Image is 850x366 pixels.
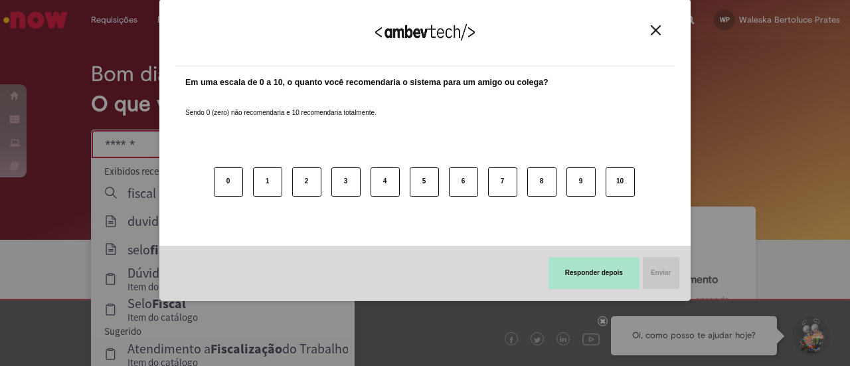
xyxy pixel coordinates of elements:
[549,257,639,289] button: Responder depois
[410,167,439,197] button: 5
[527,167,556,197] button: 8
[449,167,478,197] button: 6
[375,24,475,41] img: Logo Ambevtech
[292,167,321,197] button: 2
[371,167,400,197] button: 4
[647,25,665,36] button: Close
[253,167,282,197] button: 1
[185,76,549,89] label: Em uma escala de 0 a 10, o quanto você recomendaria o sistema para um amigo ou colega?
[331,167,361,197] button: 3
[488,167,517,197] button: 7
[185,92,377,118] label: Sendo 0 (zero) não recomendaria e 10 recomendaria totalmente.
[214,167,243,197] button: 0
[566,167,596,197] button: 9
[606,167,635,197] button: 10
[651,25,661,35] img: Close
